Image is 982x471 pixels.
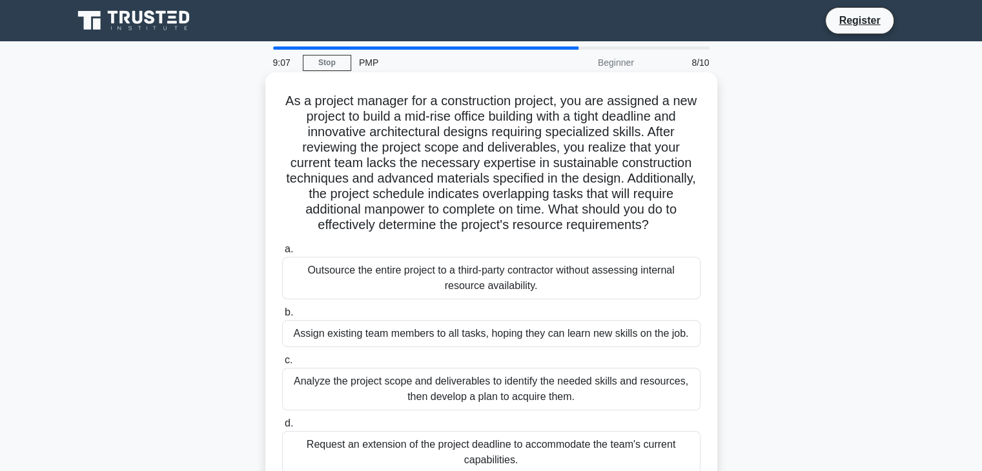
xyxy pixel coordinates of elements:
span: c. [285,354,292,365]
div: 9:07 [265,50,303,75]
div: 8/10 [642,50,717,75]
span: b. [285,306,293,317]
h5: As a project manager for a construction project, you are assigned a new project to build a mid-ri... [281,93,702,234]
div: Analyze the project scope and deliverables to identify the needed skills and resources, then deve... [282,368,701,410]
div: Beginner [529,50,642,75]
a: Stop [303,55,351,71]
span: a. [285,243,293,254]
span: d. [285,417,293,428]
a: Register [831,12,888,28]
div: Outsource the entire project to a third-party contractor without assessing internal resource avai... [282,257,701,299]
div: PMP [351,50,529,75]
div: Assign existing team members to all tasks, hoping they can learn new skills on the job. [282,320,701,347]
